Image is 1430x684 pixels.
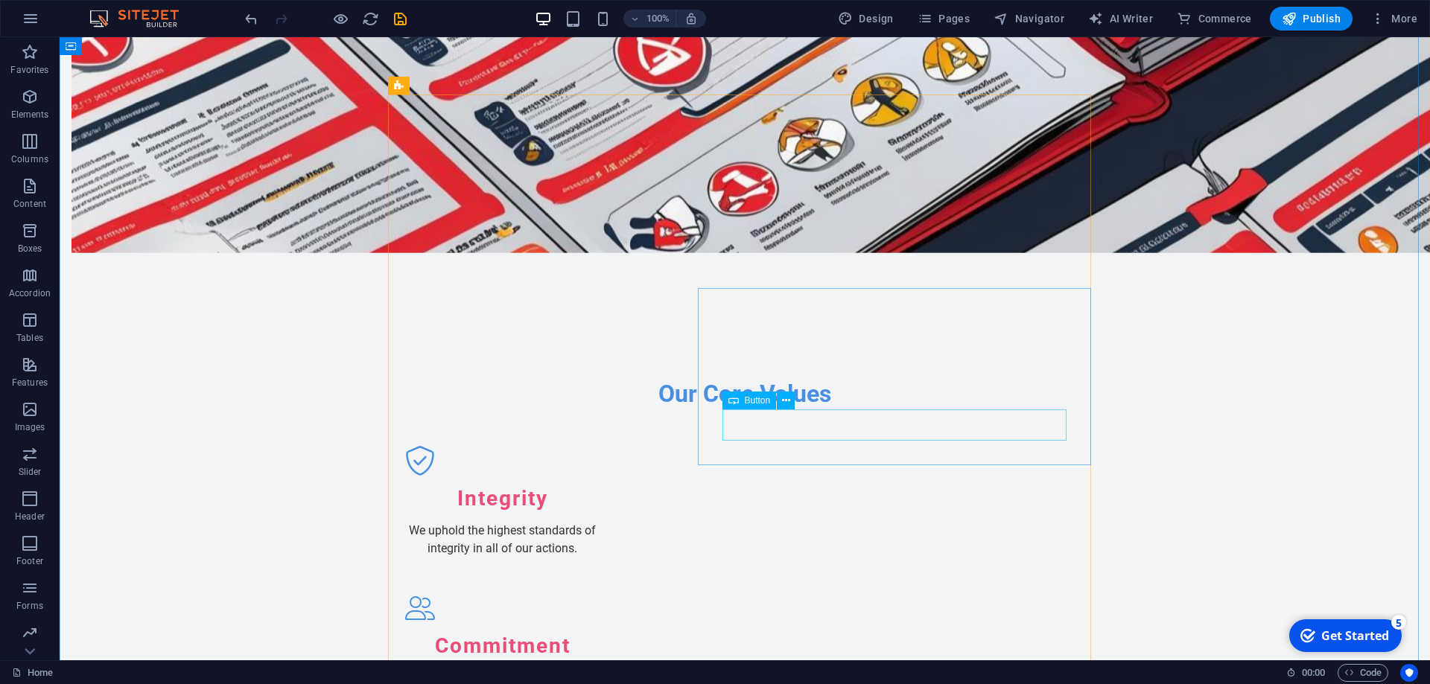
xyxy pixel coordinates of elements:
[1400,664,1418,682] button: Usercentrics
[745,396,771,405] span: Button
[12,664,53,682] a: Click to cancel selection. Double-click to open Pages
[16,332,43,344] p: Tables
[15,421,45,433] p: Images
[11,109,49,121] p: Elements
[1270,7,1353,31] button: Publish
[646,10,670,28] h6: 100%
[242,10,260,28] button: undo
[1338,664,1388,682] button: Code
[11,153,48,165] p: Columns
[1312,667,1315,678] span: :
[832,7,900,31] div: Design (Ctrl+Alt+Y)
[684,12,698,25] i: On resize automatically adjust zoom level to fit chosen device.
[110,1,125,16] div: 5
[1282,11,1341,26] span: Publish
[18,243,42,255] p: Boxes
[243,10,260,28] i: Undo: Delete elements (Ctrl+Z)
[988,7,1070,31] button: Navigator
[331,10,349,28] button: Click here to leave preview mode and continue editing
[1286,664,1326,682] h6: Session time
[9,287,51,299] p: Accordion
[1370,11,1417,26] span: More
[12,377,48,389] p: Features
[1302,664,1325,682] span: 00 00
[86,10,197,28] img: Editor Logo
[918,11,970,26] span: Pages
[994,11,1064,26] span: Navigator
[912,7,976,31] button: Pages
[1177,11,1252,26] span: Commerce
[1364,7,1423,31] button: More
[1344,664,1382,682] span: Code
[1082,7,1159,31] button: AI Writer
[16,555,43,567] p: Footer
[362,10,379,28] i: Reload page
[13,198,46,210] p: Content
[15,511,45,522] p: Header
[19,466,42,478] p: Slider
[361,10,379,28] button: reload
[391,10,409,28] button: save
[838,11,894,26] span: Design
[1088,11,1153,26] span: AI Writer
[8,6,121,39] div: Get Started 5 items remaining, 0% complete
[623,10,676,28] button: 100%
[1171,7,1258,31] button: Commerce
[40,14,108,31] div: Get Started
[10,64,48,76] p: Favorites
[392,10,409,28] i: Save (Ctrl+S)
[832,7,900,31] button: Design
[16,600,43,612] p: Forms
